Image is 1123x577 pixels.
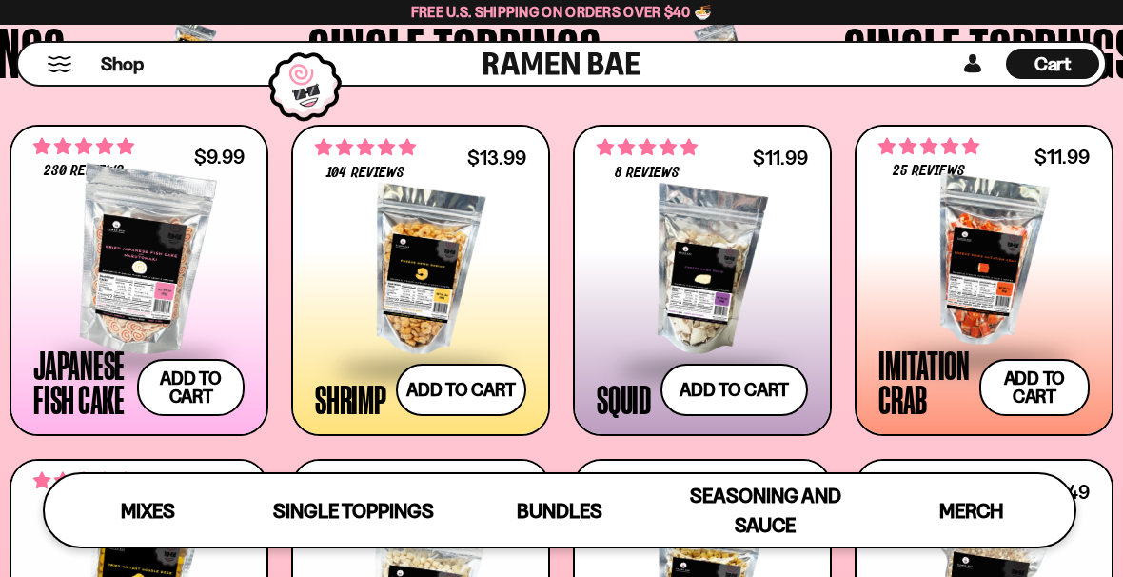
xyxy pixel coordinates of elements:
[893,164,965,179] span: 25 reviews
[396,364,527,416] button: Add to cart
[878,469,979,494] span: 4.53 stars
[121,499,175,523] span: Mixes
[101,51,144,77] span: Shop
[47,56,72,72] button: Mobile Menu Trigger
[411,3,713,21] span: Free U.S. Shipping on Orders over $40 🍜
[855,125,1113,436] a: 4.88 stars 25 reviews $11.99 Imitation Crab Add to cart
[1034,148,1090,166] div: $11.99
[33,468,134,493] span: 4.71 stars
[869,474,1074,547] a: Merch
[250,474,456,547] a: Single Toppings
[1034,52,1072,75] span: Cart
[660,364,808,416] button: Add to cart
[878,348,970,416] div: Imitation Crab
[45,474,250,547] a: Mixes
[615,166,680,181] span: 8 reviews
[690,484,841,537] span: Seasoning and Sauce
[101,49,144,79] a: Shop
[597,469,698,494] span: 5.00 stars
[33,348,128,416] div: Japanese Fish Cake
[315,470,416,495] span: 4.78 stars
[573,125,832,436] a: 4.75 stars 8 reviews $11.99 Squid Add to cart
[44,164,124,179] span: 230 reviews
[979,359,1090,416] button: Add to cart
[291,125,550,436] a: 4.90 stars 104 reviews $13.99 Shrimp Add to cart
[597,382,651,416] div: Squid
[315,382,386,416] div: Shrimp
[33,134,134,159] span: 4.77 stars
[273,499,434,523] span: Single Toppings
[457,474,662,547] a: Bundles
[597,135,698,160] span: 4.75 stars
[662,474,868,547] a: Seasoning and Sauce
[939,499,1003,523] span: Merch
[10,125,268,436] a: 4.77 stars 230 reviews $9.99 Japanese Fish Cake Add to cart
[878,134,979,159] span: 4.88 stars
[1006,43,1099,85] div: Cart
[315,135,416,160] span: 4.90 stars
[137,359,245,416] button: Add to cart
[467,149,526,167] div: $13.99
[194,148,245,166] div: $9.99
[517,499,602,523] span: Bundles
[753,149,808,167] div: $11.99
[326,166,404,181] span: 104 reviews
